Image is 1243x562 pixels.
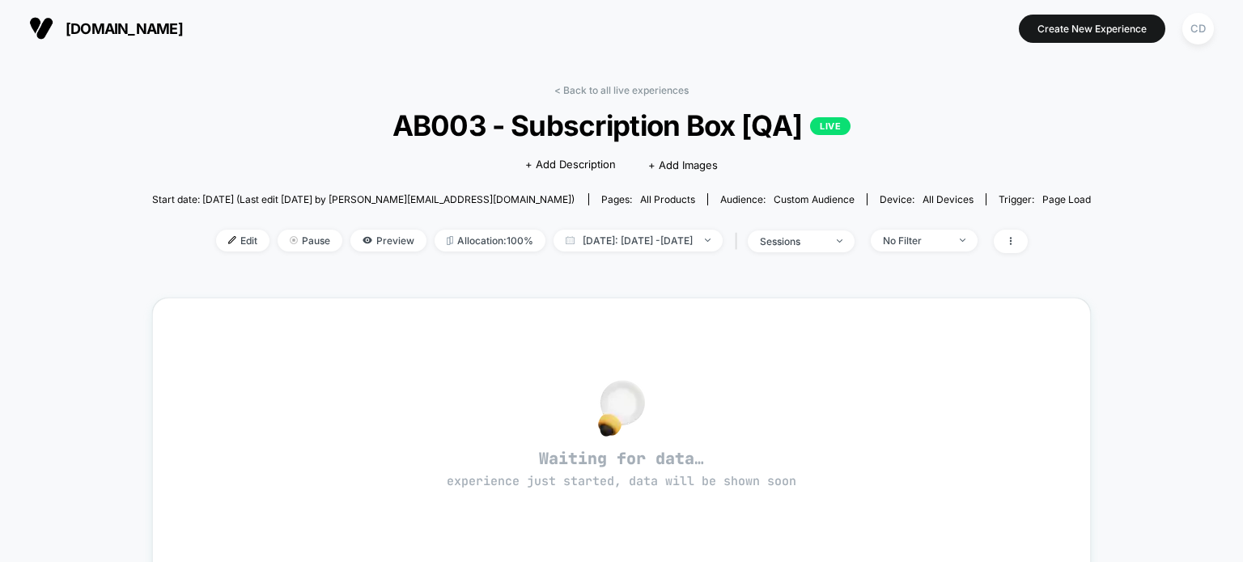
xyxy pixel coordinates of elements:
span: AB003 - Subscription Box [QA] [199,108,1044,142]
span: Start date: [DATE] (Last edit [DATE] by [PERSON_NAME][EMAIL_ADDRESS][DOMAIN_NAME]) [152,193,575,205]
img: end [705,239,711,242]
img: no_data [598,380,645,437]
div: sessions [760,235,825,247]
img: end [837,239,842,243]
div: CD [1182,13,1214,44]
span: Custom Audience [774,193,855,205]
span: Waiting for data… [181,448,1063,490]
span: Edit [216,230,269,251]
span: Page Load [1042,193,1091,205]
button: CD [1177,12,1219,45]
span: + Add Images [648,158,718,171]
span: Preview [350,230,426,251]
img: end [290,236,298,244]
span: experience just started, data will be shown soon [447,473,796,489]
span: Allocation: 100% [435,230,545,251]
p: LIVE [810,117,851,135]
button: Create New Experience [1019,15,1165,43]
button: [DOMAIN_NAME] [24,15,188,41]
img: Visually logo [29,16,53,40]
a: < Back to all live experiences [554,84,689,96]
div: Trigger: [999,193,1091,205]
span: [DOMAIN_NAME] [66,20,183,37]
span: | [731,230,748,253]
span: all products [640,193,695,205]
span: + Add Description [525,157,616,173]
span: Pause [278,230,342,251]
span: Device: [867,193,986,205]
div: Pages: [601,193,695,205]
img: end [960,239,965,242]
img: calendar [566,236,575,244]
span: [DATE]: [DATE] - [DATE] [554,230,723,251]
span: all devices [923,193,974,205]
div: Audience: [720,193,855,205]
img: rebalance [447,236,453,245]
div: No Filter [883,235,948,247]
img: edit [228,236,236,244]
